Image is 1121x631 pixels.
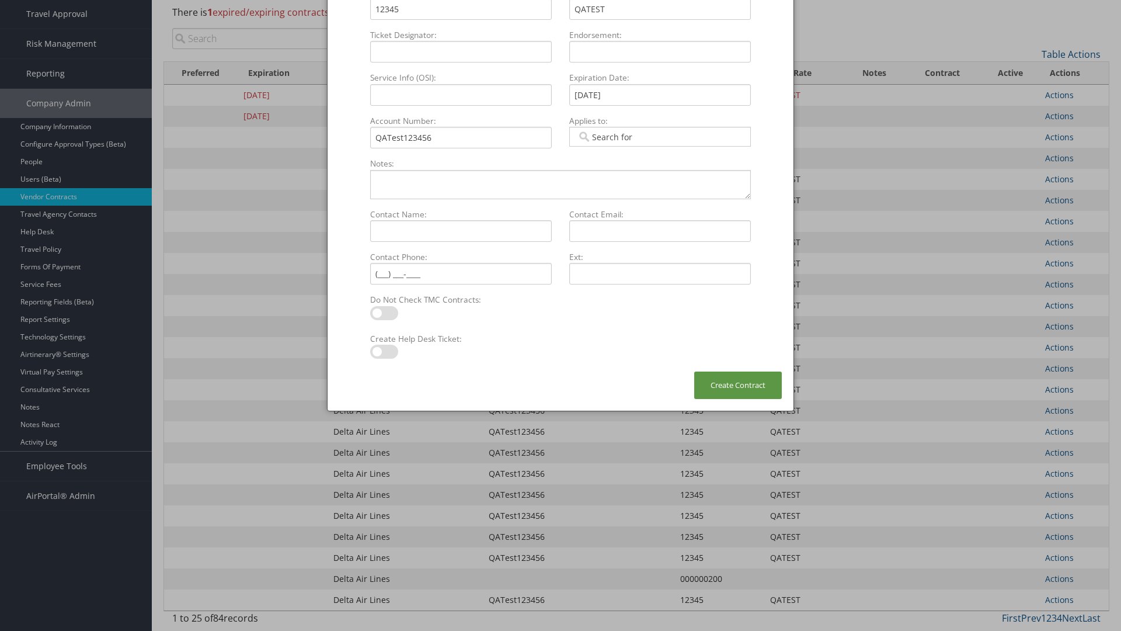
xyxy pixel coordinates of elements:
[370,263,552,285] input: (___) ___-____
[365,294,556,306] label: Do Not Check TMC Contracts:
[365,209,556,220] label: Contact Name:
[565,251,756,263] label: Ext:
[365,333,556,345] label: Create Help Desk Ticket:
[565,72,756,84] label: Expiration Date:
[565,115,756,127] label: Applies to:
[365,115,556,127] label: Account Number:
[577,131,642,143] input: Search for Airline
[365,158,756,169] label: Notes:
[565,209,756,220] label: Contact Email:
[365,72,556,84] label: Service Info (OSI):
[565,29,756,41] label: Endorsement:
[365,29,556,41] label: Ticket Designator:
[365,251,556,263] label: Contact Phone:
[694,372,782,399] button: Create Contract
